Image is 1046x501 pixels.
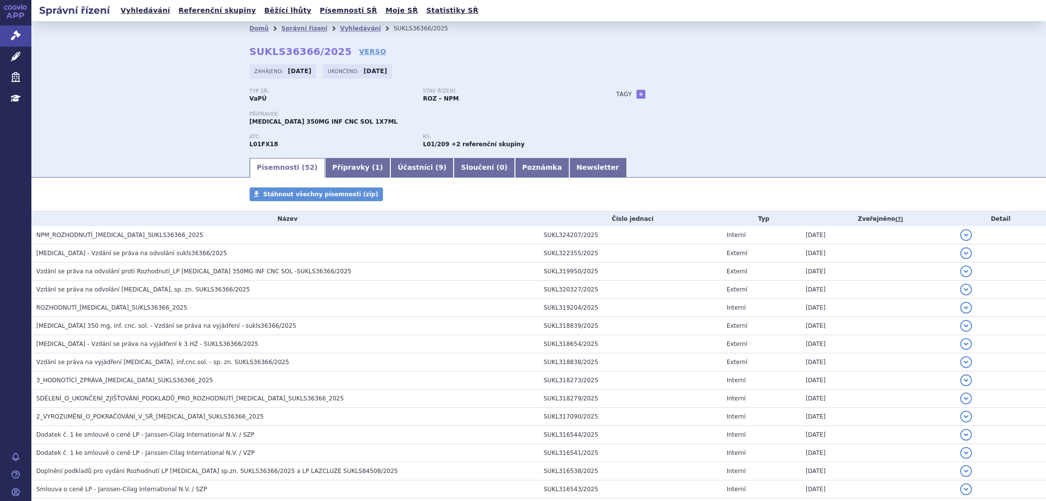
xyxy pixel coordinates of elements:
[727,322,747,329] span: Externí
[569,158,627,178] a: Newsletter
[36,395,344,402] span: SDĚLENÍ_O_UKONČENÍ_ZJIŠŤOVÁNÍ_PODKLADŮ_PRO_ROZHODNUTÍ_RYBREVANT_SUKLS36366_2025
[539,426,722,444] td: SUKL316544/2025
[960,374,972,386] button: detail
[539,335,722,353] td: SUKL318654/2025
[36,304,187,311] span: ROZHODNUTÍ_RYBREVANT_SUKLS36366_2025
[960,302,972,314] button: detail
[36,341,258,347] span: RYBREVANT - Vzdání se práva na vyjádření k 3.HZ - SUKLS36366/2025
[325,158,390,178] a: Přípravky (1)
[801,353,955,371] td: [DATE]
[539,299,722,317] td: SUKL319204/2025
[801,408,955,426] td: [DATE]
[801,263,955,281] td: [DATE]
[960,265,972,277] button: detail
[36,413,264,420] span: 2_VYROZUMĚNÍ_O_POKRAČOVÁNÍ_V_SŘ_RYBREVANT_SUKLS36366_2025
[960,356,972,368] button: detail
[616,88,632,100] h3: Tagy
[250,88,413,94] p: Typ SŘ:
[31,211,539,226] th: Název
[727,341,747,347] span: Externí
[31,3,118,17] h2: Správní řízení
[801,317,955,335] td: [DATE]
[423,134,587,140] p: RS:
[539,353,722,371] td: SUKL318838/2025
[722,211,801,226] th: Typ
[727,449,746,456] span: Interní
[36,486,207,493] span: Smlouva o ceně LP - Janssen-Cilag International N.V. / SZP
[261,4,314,17] a: Běžící lhůty
[36,449,255,456] span: Dodatek č. 1 ke smlouvě o ceně LP - Janssen-Cilag International N.V. / VZP
[250,46,352,57] strong: SUKLS36366/2025
[801,244,955,263] td: [DATE]
[36,268,351,275] span: Vzdání se práva na odvolání proti Rozhodnutí_LP RYBREVANT 350MG INF CNC SOL -SUKLS36366/2025
[423,95,459,102] strong: ROZ – NPM
[539,480,722,499] td: SUKL316543/2025
[539,211,722,226] th: Číslo jednací
[36,468,398,475] span: Doplnění podkladů pro vydání Rozhodnutí LP RYBREVANT sp.zn. SUKLS36366/2025 a LP LAZCLUZE SUKLS84...
[727,486,746,493] span: Interní
[263,191,379,198] span: Stáhnout všechny písemnosti (zip)
[36,250,227,257] span: RYBREVANT - Vzdání se práva na odvolání sukls36366/2025
[539,281,722,299] td: SUKL320327/2025
[727,232,746,238] span: Interní
[727,468,746,475] span: Interní
[801,299,955,317] td: [DATE]
[36,232,203,238] span: NPM_ROZHODNUTÍ_RYBREVANT_SUKLS36366_2025
[801,480,955,499] td: [DATE]
[727,359,747,366] span: Externí
[423,141,450,148] strong: amivantamab k léčbě pokročilého NSCLC s pozitivitou EGFR mutace v kombinaci s karboplatinou a pem...
[288,68,311,75] strong: [DATE]
[539,444,722,462] td: SUKL316541/2025
[727,268,747,275] span: Externí
[727,395,746,402] span: Interní
[250,25,269,32] a: Domů
[539,371,722,390] td: SUKL318273/2025
[539,408,722,426] td: SUKL317090/2025
[801,371,955,390] td: [DATE]
[960,247,972,259] button: detail
[801,462,955,480] td: [DATE]
[36,359,289,366] span: Vzdání se práva na vyjádření RYBREVANT, inf.cnc.sol. - sp. zn. SUKLS36366/2025
[375,163,380,171] span: 1
[255,67,285,75] span: Zahájeno:
[250,118,398,125] span: [MEDICAL_DATA] 350MG INF CNC SOL 1X7ML
[960,429,972,441] button: detail
[955,211,1046,226] th: Detail
[727,250,747,257] span: Externí
[281,25,328,32] a: Správní řízení
[727,413,746,420] span: Interní
[727,431,746,438] span: Interní
[960,411,972,422] button: detail
[250,95,267,102] strong: VaPÚ
[727,377,746,384] span: Interní
[539,263,722,281] td: SUKL319950/2025
[801,211,955,226] th: Zveřejněno
[451,141,524,148] strong: +2 referenční skupiny
[250,141,279,148] strong: AMIVANTAMAB
[539,462,722,480] td: SUKL316538/2025
[328,67,361,75] span: Ukončeno:
[960,447,972,459] button: detail
[250,158,325,178] a: Písemnosti (52)
[637,90,645,99] a: +
[250,111,597,117] p: Přípravek:
[539,226,722,244] td: SUKL324207/2025
[317,4,380,17] a: Písemnosti SŘ
[801,335,955,353] td: [DATE]
[394,21,461,36] li: SUKLS36366/2025
[383,4,421,17] a: Moje SŘ
[305,163,314,171] span: 52
[960,229,972,241] button: detail
[727,286,747,293] span: Externí
[960,284,972,295] button: detail
[801,281,955,299] td: [DATE]
[36,322,296,329] span: RYBREVANT 350 mg, inf. cnc. sol. - Vzdání se práva na vyjádření - sukls36366/2025
[801,444,955,462] td: [DATE]
[539,317,722,335] td: SUKL318839/2025
[801,426,955,444] td: [DATE]
[423,4,481,17] a: Statistiky SŘ
[500,163,505,171] span: 0
[363,68,387,75] strong: [DATE]
[801,226,955,244] td: [DATE]
[250,187,383,201] a: Stáhnout všechny písemnosti (zip)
